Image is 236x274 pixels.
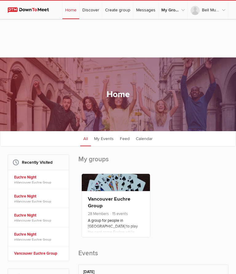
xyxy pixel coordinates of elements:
a: Euchre Night [14,213,65,218]
h2: Events [78,249,228,264]
a: Calendar [133,131,156,146]
a: Euchre Night [14,174,65,180]
a: Vancouver Euchre Group [14,251,65,256]
a: All [80,131,91,146]
span: 15 events [110,211,128,216]
span: in [14,180,65,185]
a: Euchre Night [14,232,65,237]
span: in [14,237,65,242]
span: in [14,218,65,223]
a: Vancouver Euchre Group [16,200,51,203]
a: Home [62,1,79,19]
a: Bell Mundo [188,1,228,19]
span: 28 Members [88,211,109,216]
a: Feed [117,131,133,146]
a: Create group [102,1,133,19]
a: Vancouver Euchre Group [16,219,51,222]
img: DownToMeet [8,7,55,13]
a: Messages [133,1,158,19]
h2: My groups [78,155,228,170]
a: My Events [91,131,117,146]
span: in [14,199,65,204]
p: A group for people in [GEOGRAPHIC_DATA] to play the card game Euchre while enjoying a social beve... [88,218,144,249]
a: Discover [80,1,102,19]
a: My Groups [159,1,187,19]
h1: Home [107,88,130,101]
a: Euchre Night [14,194,65,199]
a: Vancouver Euchre Group [16,181,51,184]
a: Vancouver Euchre Group [16,238,51,241]
a: Vancouver Euchre Group [88,196,130,209]
h2: Recently Visited [13,155,64,170]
